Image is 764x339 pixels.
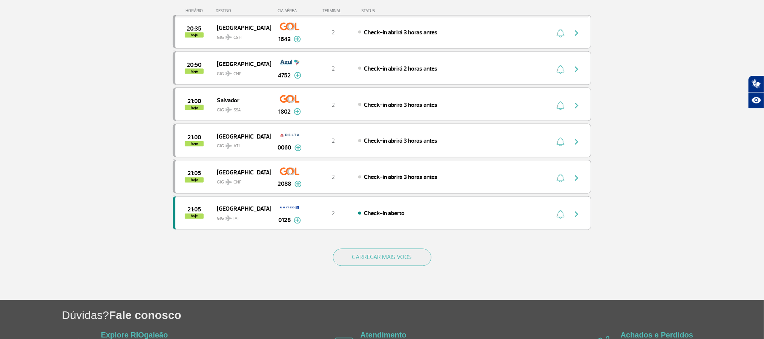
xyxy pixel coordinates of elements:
[331,210,335,217] span: 2
[748,76,764,92] button: Abrir tradutor de língua de sinais.
[226,107,232,113] img: destiny_airplane.svg
[187,207,201,213] span: 2025-08-25 21:05:00
[364,137,437,145] span: Check-in abrirá 3 horas antes
[572,137,581,146] img: seta-direita-painel-voo.svg
[271,8,308,13] div: CIA AÉREA
[233,107,241,114] span: SSA
[185,141,204,146] span: hoje
[226,216,232,222] img: destiny_airplane.svg
[364,65,437,72] span: Check-in abrirá 2 horas antes
[308,8,357,13] div: TERMINAL
[185,69,204,74] span: hoje
[233,179,241,186] span: CNF
[217,23,265,32] span: [GEOGRAPHIC_DATA]
[233,216,241,222] span: IAH
[294,217,301,224] img: mais-info-painel-voo.svg
[748,92,764,109] button: Abrir recursos assistivos.
[364,174,437,181] span: Check-in abrirá 3 horas antes
[217,131,265,141] span: [GEOGRAPHIC_DATA]
[294,36,301,43] img: mais-info-painel-voo.svg
[226,34,232,40] img: destiny_airplane.svg
[357,8,419,13] div: STATUS
[278,35,291,44] span: 1643
[233,34,242,41] span: CGH
[572,65,581,74] img: seta-direita-painel-voo.svg
[62,308,764,323] h1: Dúvidas?
[217,59,265,69] span: [GEOGRAPHIC_DATA]
[572,210,581,219] img: seta-direita-painel-voo.svg
[187,99,201,104] span: 2025-08-25 21:00:00
[233,71,241,77] span: CNF
[572,101,581,110] img: seta-direita-painel-voo.svg
[109,309,181,322] span: Fale conosco
[185,32,204,38] span: hoje
[187,62,202,68] span: 2025-08-25 20:50:00
[217,95,265,105] span: Salvador
[331,101,335,109] span: 2
[364,210,405,217] span: Check-in aberto
[278,180,291,189] span: 2088
[217,30,265,41] span: GIG
[217,175,265,186] span: GIG
[331,174,335,181] span: 2
[185,214,204,219] span: hoje
[364,101,437,109] span: Check-in abrirá 3 horas antes
[557,174,565,183] img: sino-painel-voo.svg
[572,29,581,38] img: seta-direita-painel-voo.svg
[187,26,202,31] span: 2025-08-25 20:35:00
[226,143,232,149] img: destiny_airplane.svg
[331,65,335,72] span: 2
[217,204,265,214] span: [GEOGRAPHIC_DATA]
[217,139,265,150] span: GIG
[233,143,241,150] span: ATL
[278,143,291,153] span: 0060
[364,29,437,36] span: Check-in abrirá 3 horas antes
[557,137,565,146] img: sino-painel-voo.svg
[294,72,301,79] img: mais-info-painel-voo.svg
[187,135,201,140] span: 2025-08-25 21:00:00
[187,171,201,176] span: 2025-08-25 21:05:00
[216,8,271,13] div: DESTINO
[557,65,565,74] img: sino-painel-voo.svg
[226,71,232,77] img: destiny_airplane.svg
[557,101,565,110] img: sino-painel-voo.svg
[278,71,291,80] span: 4752
[217,168,265,177] span: [GEOGRAPHIC_DATA]
[331,137,335,145] span: 2
[333,249,431,266] button: CARREGAR MAIS VOOS
[294,108,301,115] img: mais-info-painel-voo.svg
[185,177,204,183] span: hoje
[217,211,265,222] span: GIG
[278,216,291,225] span: 0128
[331,29,335,36] span: 2
[217,103,265,114] span: GIG
[217,66,265,77] span: GIG
[295,181,302,188] img: mais-info-painel-voo.svg
[557,29,565,38] img: sino-painel-voo.svg
[278,107,291,116] span: 1802
[572,174,581,183] img: seta-direita-painel-voo.svg
[226,179,232,185] img: destiny_airplane.svg
[748,76,764,109] div: Plugin de acessibilidade da Hand Talk.
[557,210,565,219] img: sino-painel-voo.svg
[175,8,216,13] div: HORÁRIO
[185,105,204,110] span: hoje
[295,145,302,151] img: mais-info-painel-voo.svg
